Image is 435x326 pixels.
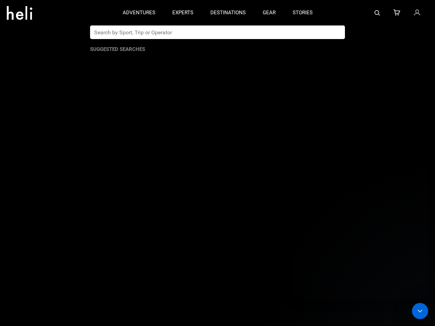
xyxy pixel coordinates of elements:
p: adventures [123,9,155,16]
p: experts [172,9,193,16]
p: Suggested Searches [90,46,345,53]
input: Search by Sport, Trip or Operator [90,25,331,39]
img: search-bar-icon.svg [375,10,380,16]
iframe: Intercom live chat [412,303,428,319]
iframe: Intercom live chat [292,58,428,297]
p: destinations [210,9,246,16]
